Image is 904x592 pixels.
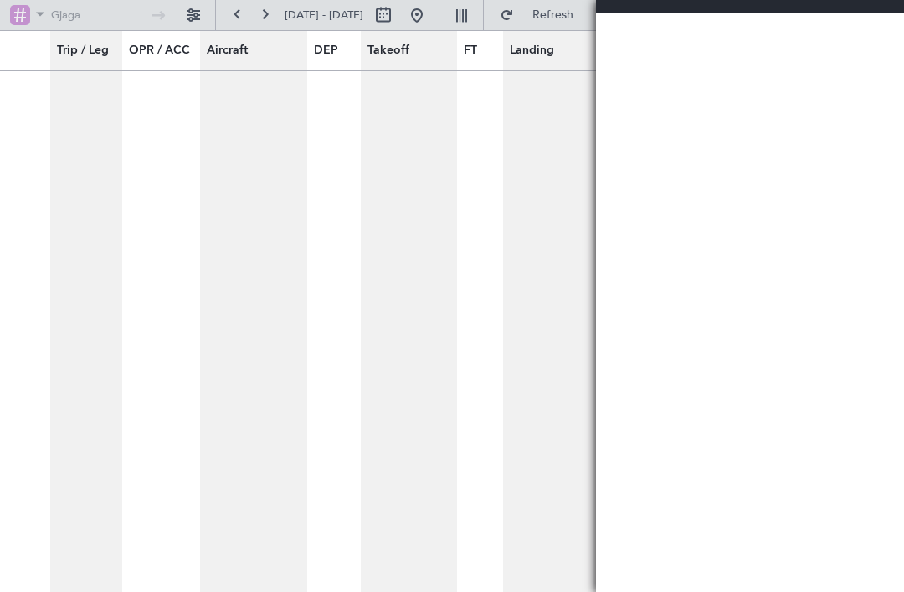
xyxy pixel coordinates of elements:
[367,42,409,59] span: Takeoff
[464,42,477,59] span: FT
[207,42,248,59] span: Aircraft
[492,2,593,28] button: Refresh
[510,42,554,59] span: Landing
[129,42,190,59] span: OPR / ACC
[314,42,338,59] span: DEP
[57,42,109,59] span: Trip / Leg
[285,8,363,23] span: [DATE] - [DATE]
[517,9,588,21] span: Refresh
